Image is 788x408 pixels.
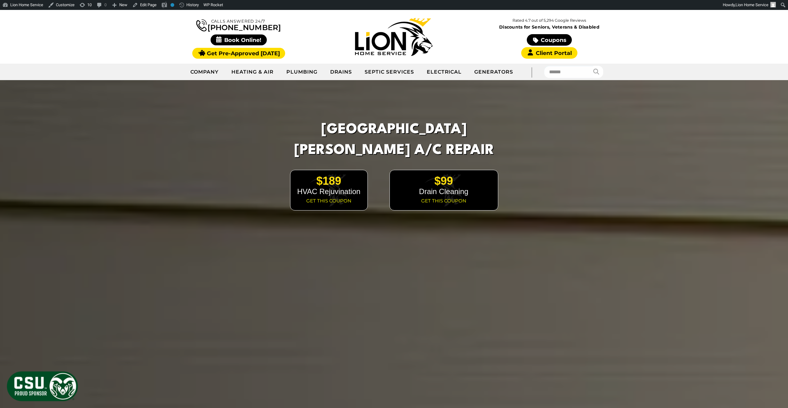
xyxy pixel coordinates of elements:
img: CSU Sponsor Badge [5,369,80,403]
a: Plumbing [280,64,324,80]
div: | [519,64,544,80]
a: Heating & Air [225,64,280,80]
h1: [GEOGRAPHIC_DATA][PERSON_NAME] A/C Repair [281,119,507,161]
a: Coupons [527,34,572,46]
a: Septic Services [358,64,420,80]
span: Lion Home Service [736,2,768,7]
span: Discounts for Seniors, Veterans & Disabled [473,25,626,29]
a: Generators [468,64,519,80]
img: Lion Home Service [355,18,433,56]
a: Drains [324,64,359,80]
a: Get this coupon [421,196,466,206]
p: Rated 4.7 out of 5,294 Google Reviews [471,17,627,24]
span: Book Online! [211,34,267,45]
a: Client Portal [521,47,577,59]
a: [PHONE_NUMBER] [196,18,281,31]
a: Get Pre-Approved [DATE] [192,48,285,59]
a: Electrical [421,64,468,80]
a: Get this coupon [306,196,351,206]
a: Company [184,64,225,80]
div: No index [171,3,174,7]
